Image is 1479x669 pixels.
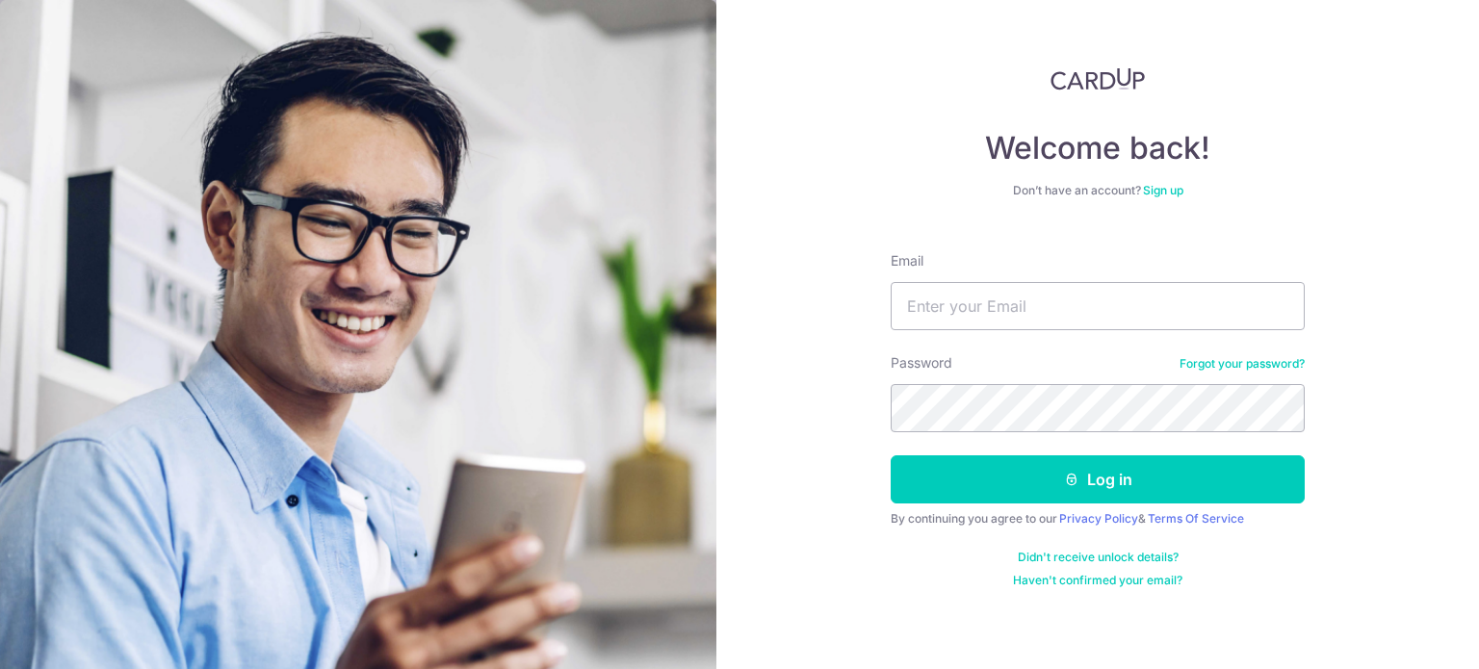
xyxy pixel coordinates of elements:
[891,251,923,270] label: Email
[1013,573,1182,588] a: Haven't confirmed your email?
[891,129,1305,167] h4: Welcome back!
[891,455,1305,503] button: Log in
[891,353,952,373] label: Password
[891,282,1305,330] input: Enter your Email
[1059,511,1138,526] a: Privacy Policy
[891,511,1305,527] div: By continuing you agree to our &
[1018,550,1179,565] a: Didn't receive unlock details?
[1051,67,1145,90] img: CardUp Logo
[1148,511,1244,526] a: Terms Of Service
[1180,356,1305,372] a: Forgot your password?
[891,183,1305,198] div: Don’t have an account?
[1143,183,1183,197] a: Sign up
